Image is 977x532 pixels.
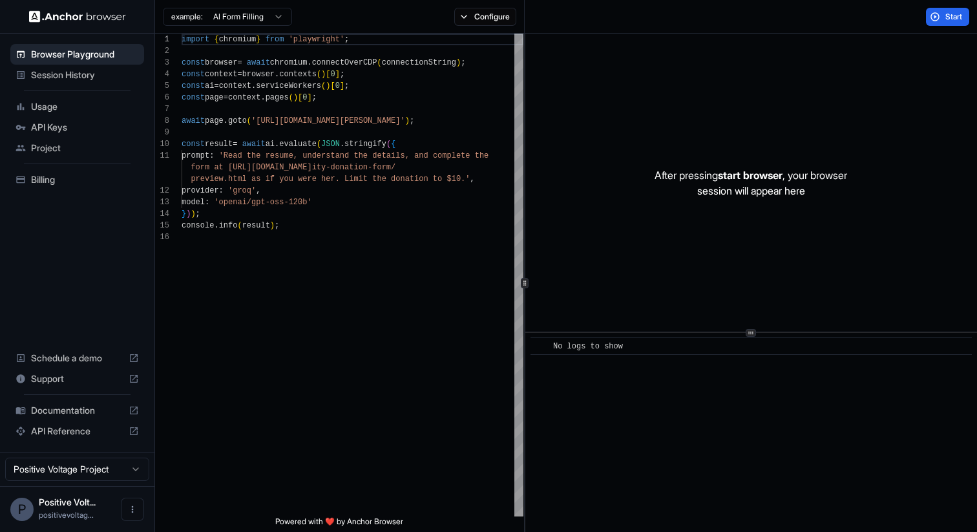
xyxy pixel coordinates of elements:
span: JSON [321,140,340,149]
span: await [247,58,270,67]
span: ) [321,70,326,79]
span: ) [186,209,191,218]
div: 3 [155,57,169,69]
span: serviceWorkers [256,81,321,90]
span: API Keys [31,121,139,134]
span: : [219,186,224,195]
span: Usage [31,100,139,113]
span: ] [340,81,344,90]
span: ) [293,93,298,102]
span: ( [289,93,293,102]
span: const [182,93,205,102]
span: . [224,116,228,125]
div: 6 [155,92,169,103]
span: 'Read the resume, understand the details, and comp [219,151,452,160]
div: 1 [155,34,169,45]
span: example: [171,12,203,22]
div: Project [10,138,144,158]
span: ( [317,140,321,149]
span: positivevoltage.v@gmail.com [39,510,94,520]
span: Billing [31,173,139,186]
div: 2 [155,45,169,57]
span: = [233,140,237,149]
span: await [242,140,266,149]
span: 0 [330,70,335,79]
div: 7 [155,103,169,115]
span: . [275,140,279,149]
span: ( [237,221,242,230]
span: Documentation [31,404,123,417]
span: 0 [302,93,307,102]
span: Schedule a demo [31,352,123,365]
span: model [182,198,205,207]
span: ; [344,81,349,90]
span: ( [321,81,326,90]
span: 'openai/gpt-oss-120b' [214,198,311,207]
div: Browser Playground [10,44,144,65]
span: chromium [270,58,308,67]
span: ; [461,58,465,67]
div: Usage [10,96,144,117]
span: ) [326,81,330,90]
span: ) [405,116,410,125]
span: Powered with ❤️ by Anchor Browser [275,516,403,532]
span: Support [31,372,123,385]
span: [ [326,70,330,79]
span: import [182,35,209,44]
div: 9 [155,127,169,138]
span: , [470,175,474,184]
span: Project [31,142,139,154]
span: ( [377,58,382,67]
span: const [182,70,205,79]
span: API Reference [31,425,123,438]
span: context [219,81,251,90]
span: prompt [182,151,209,160]
span: ; [196,209,200,218]
span: preview.html as if you were her. Limit the donatio [191,175,423,184]
span: const [182,58,205,67]
span: ; [312,93,317,102]
button: Start [926,8,969,26]
span: context [205,70,237,79]
span: page [205,93,224,102]
span: Start [945,12,963,22]
span: ; [275,221,279,230]
button: Configure [454,8,517,26]
span: const [182,81,205,90]
div: Support [10,368,144,389]
span: 'playwright' [289,35,344,44]
div: P [10,498,34,521]
span: } [256,35,260,44]
span: . [275,70,279,79]
button: Open menu [121,498,144,521]
div: 15 [155,220,169,231]
span: const [182,140,205,149]
span: start browser [718,169,783,182]
span: ( [317,70,321,79]
div: API Reference [10,421,144,442]
span: 0 [335,81,340,90]
span: browser [205,58,237,67]
span: result [205,140,233,149]
div: Documentation [10,400,144,421]
span: connectionString [382,58,456,67]
span: = [224,93,228,102]
span: info [219,221,238,230]
span: stringify [344,140,386,149]
span: Positive Voltage [39,496,96,507]
div: 12 [155,185,169,197]
span: . [214,221,218,230]
span: ] [335,70,340,79]
span: goto [228,116,247,125]
span: console [182,221,214,230]
div: 16 [155,231,169,243]
span: page [205,116,224,125]
div: Schedule a demo [10,348,144,368]
span: await [182,116,205,125]
span: ​ [537,340,543,353]
div: 10 [155,138,169,150]
p: After pressing , your browser session will appear here [655,167,847,198]
div: 11 [155,150,169,162]
span: n to $10.' [423,175,470,184]
div: Billing [10,169,144,190]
